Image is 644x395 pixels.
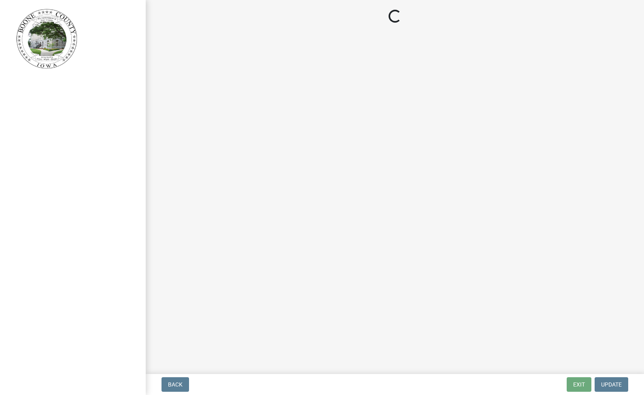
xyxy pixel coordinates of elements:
[16,8,78,69] img: Boone County, Iowa
[168,381,183,388] span: Back
[567,377,591,392] button: Exit
[601,381,622,388] span: Update
[595,377,628,392] button: Update
[162,377,189,392] button: Back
